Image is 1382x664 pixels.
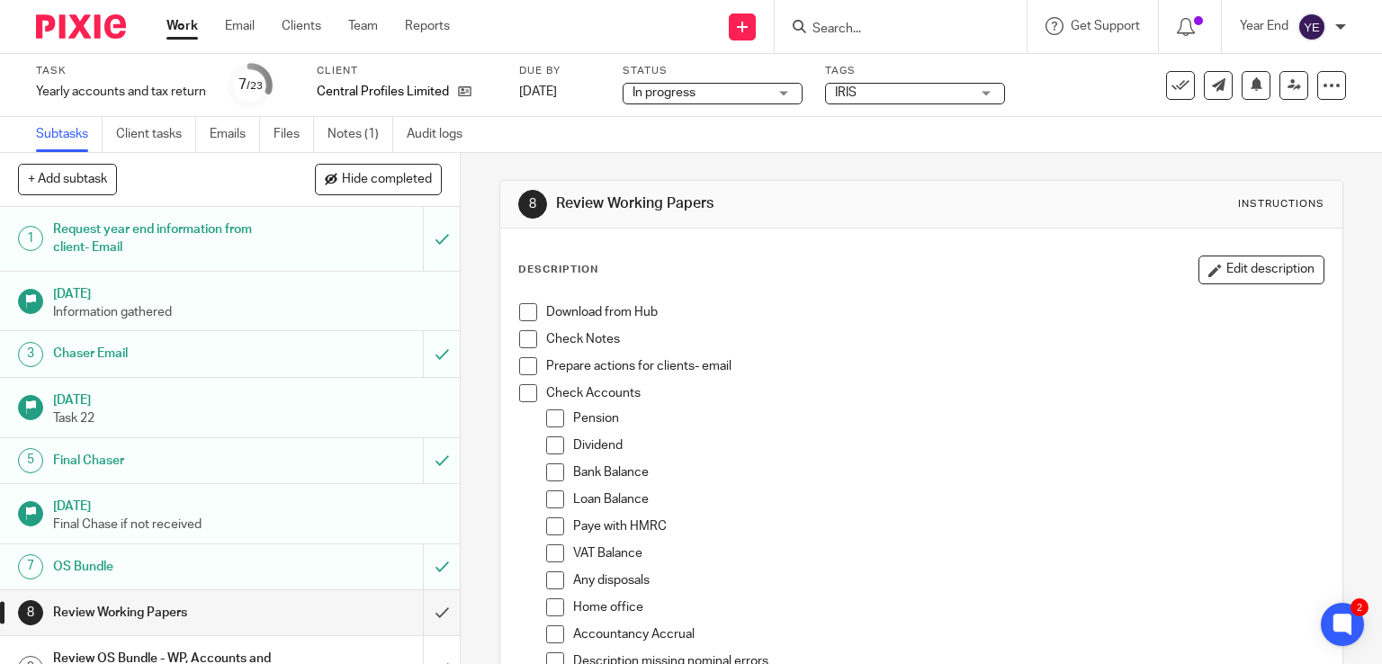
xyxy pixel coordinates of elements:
[556,194,959,213] h1: Review Working Papers
[53,281,442,303] h1: [DATE]
[166,17,198,35] a: Work
[317,83,449,101] p: Central Profiles Limited
[811,22,973,38] input: Search
[825,64,1005,78] label: Tags
[18,226,43,251] div: 1
[53,387,442,409] h1: [DATE]
[18,342,43,367] div: 3
[546,330,1324,348] p: Check Notes
[247,81,263,91] small: /23
[1238,197,1324,211] div: Instructions
[623,64,803,78] label: Status
[518,190,547,219] div: 8
[342,173,432,187] span: Hide completed
[53,447,288,474] h1: Final Chaser
[328,117,393,152] a: Notes (1)
[238,75,263,95] div: 7
[348,17,378,35] a: Team
[546,384,1324,402] p: Check Accounts
[573,598,1324,616] p: Home office
[18,448,43,473] div: 5
[53,303,442,321] p: Information gathered
[573,490,1324,508] p: Loan Balance
[519,64,600,78] label: Due by
[36,64,206,78] label: Task
[116,117,196,152] a: Client tasks
[53,340,288,367] h1: Chaser Email
[573,571,1324,589] p: Any disposals
[405,17,450,35] a: Reports
[1297,13,1326,41] img: svg%3E
[210,117,260,152] a: Emails
[835,86,857,99] span: IRIS
[36,117,103,152] a: Subtasks
[546,357,1324,375] p: Prepare actions for clients- email
[573,463,1324,481] p: Bank Balance
[633,86,695,99] span: In progress
[519,85,557,98] span: [DATE]
[573,409,1324,427] p: Pension
[18,554,43,579] div: 7
[53,516,442,534] p: Final Chase if not received
[407,117,476,152] a: Audit logs
[573,517,1324,535] p: Paye with HMRC
[1351,598,1369,616] div: 2
[18,164,117,194] button: + Add subtask
[1240,17,1288,35] p: Year End
[573,436,1324,454] p: Dividend
[53,409,442,427] p: Task 22
[225,17,255,35] a: Email
[546,303,1324,321] p: Download from Hub
[18,600,43,625] div: 8
[36,83,206,101] div: Yearly accounts and tax return
[518,263,598,277] p: Description
[1198,256,1324,284] button: Edit description
[53,216,288,262] h1: Request year end information from client- Email
[53,599,288,626] h1: Review Working Papers
[317,64,497,78] label: Client
[282,17,321,35] a: Clients
[53,493,442,516] h1: [DATE]
[36,14,126,39] img: Pixie
[573,625,1324,643] p: Accountancy Accrual
[274,117,314,152] a: Files
[315,164,442,194] button: Hide completed
[1071,20,1140,32] span: Get Support
[573,544,1324,562] p: VAT Balance
[53,553,288,580] h1: OS Bundle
